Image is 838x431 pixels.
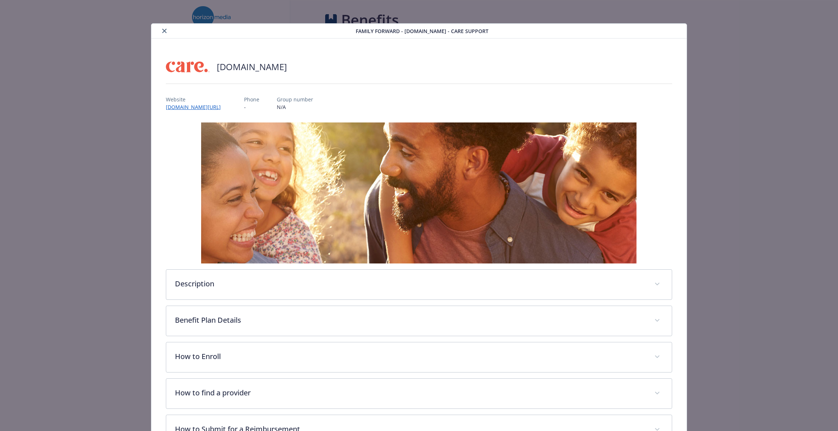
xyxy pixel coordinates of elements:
[175,387,646,398] p: How to find a provider
[244,103,259,111] p: -
[166,56,209,78] img: Care.com
[277,103,313,111] p: N/A
[244,96,259,103] p: Phone
[166,342,672,372] div: How to Enroll
[166,306,672,336] div: Benefit Plan Details
[277,96,313,103] p: Group number
[201,122,637,263] img: banner
[166,96,227,103] p: Website
[175,278,646,289] p: Description
[175,351,646,362] p: How to Enroll
[166,104,227,110] a: [DOMAIN_NAME][URL]
[356,27,488,35] span: Family Forward - [DOMAIN_NAME] - Care Support
[160,27,169,35] button: close
[166,270,672,299] div: Description
[217,61,287,73] h2: [DOMAIN_NAME]
[175,315,646,326] p: Benefit Plan Details
[166,379,672,408] div: How to find a provider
